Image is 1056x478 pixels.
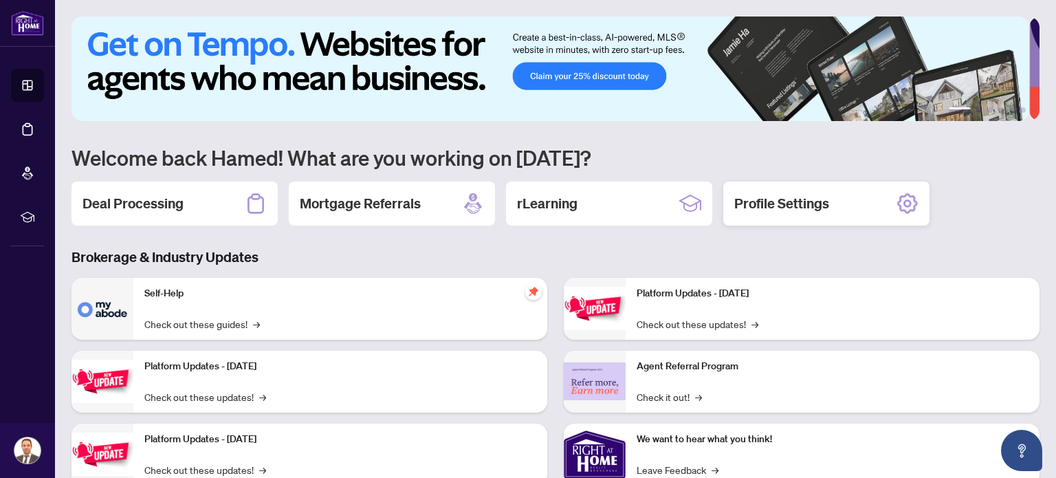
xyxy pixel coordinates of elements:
[71,144,1039,171] h1: Welcome back Hamed! What are you working on [DATE]?
[11,10,44,36] img: logo
[253,316,260,332] span: →
[259,389,266,404] span: →
[300,194,421,213] h2: Mortgage Referrals
[71,360,133,403] img: Platform Updates - September 16, 2025
[1001,430,1042,471] button: Open asap
[259,462,266,477] span: →
[637,286,1028,301] p: Platform Updates - [DATE]
[71,433,133,476] img: Platform Updates - July 21, 2025
[144,389,266,404] a: Check out these updates!→
[144,462,266,477] a: Check out these updates!→
[517,194,577,213] h2: rLearning
[144,316,260,332] a: Check out these guides!→
[637,389,702,404] a: Check it out!→
[712,462,718,477] span: →
[1020,107,1026,113] button: 6
[751,316,758,332] span: →
[637,316,758,332] a: Check out these updates!→
[71,278,133,340] img: Self-Help
[71,248,1039,267] h3: Brokerage & Industry Updates
[144,286,536,301] p: Self-Help
[998,107,1004,113] button: 4
[564,362,626,400] img: Agent Referral Program
[82,194,184,213] h2: Deal Processing
[949,107,971,113] button: 1
[734,194,829,213] h2: Profile Settings
[14,437,41,464] img: Profile Icon
[976,107,982,113] button: 2
[71,17,1029,121] img: Slide 0
[987,107,993,113] button: 3
[637,359,1028,374] p: Agent Referral Program
[525,283,542,300] span: pushpin
[637,462,718,477] a: Leave Feedback→
[1009,107,1015,113] button: 5
[695,389,702,404] span: →
[144,432,536,447] p: Platform Updates - [DATE]
[564,287,626,330] img: Platform Updates - June 23, 2025
[144,359,536,374] p: Platform Updates - [DATE]
[637,432,1028,447] p: We want to hear what you think!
